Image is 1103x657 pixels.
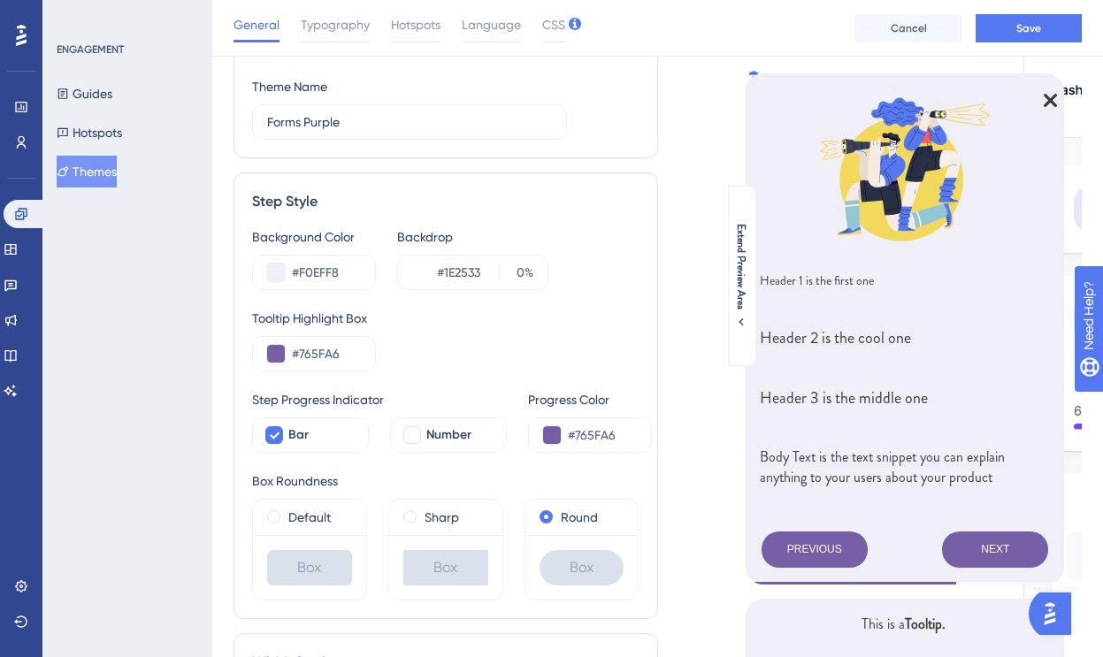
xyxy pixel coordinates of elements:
[252,470,640,492] div: Box Roundness
[542,14,565,35] span: CSS
[942,531,1048,568] button: Next
[540,550,624,585] div: Box
[855,14,961,42] button: Cancel
[760,386,1050,409] h3: Header 3 is the middle one
[234,14,280,35] span: General
[760,447,1050,487] p: Body Text is the text snippet you can explain anything to your users about your product
[252,76,327,97] div: Theme Name
[561,507,598,528] label: Round
[403,550,488,585] div: Box
[760,271,1050,289] h1: Header 1 is the first one
[301,14,370,35] span: Typography
[905,614,946,634] b: Tooltip.
[760,326,1050,349] h2: Header 2 is the cool one
[288,424,309,446] span: Bar
[391,14,440,35] span: Hotspots
[288,507,331,528] label: Default
[727,223,755,328] button: Extend Preview Area
[57,156,117,187] button: Themes
[267,112,552,132] input: Theme Name
[528,389,652,410] div: Progress Color
[57,117,122,149] button: Hotspots
[976,14,1082,42] button: Save
[505,262,525,283] input: %
[397,226,548,248] div: Backdrop
[762,531,868,568] button: Previous
[57,78,112,110] button: Guides
[425,507,459,528] label: Sharp
[1044,80,1057,94] div: Close Preview
[816,80,993,257] img: Modal Media
[1029,587,1082,640] iframe: UserGuiding AI Assistant Launcher
[57,42,124,57] div: ENGAGEMENT
[267,550,352,585] div: Box
[252,191,640,212] div: Step Style
[252,226,376,248] div: Background Color
[499,262,533,283] label: %
[252,308,640,329] div: Tooltip Highlight Box
[734,223,748,309] span: Extend Preview Area
[891,21,927,35] span: Cancel
[760,613,1050,636] p: This is a
[426,424,471,446] span: Number
[42,4,111,26] span: Need Help?
[462,14,521,35] span: Language
[1016,21,1041,35] span: Save
[252,389,507,410] div: Step Progress Indicator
